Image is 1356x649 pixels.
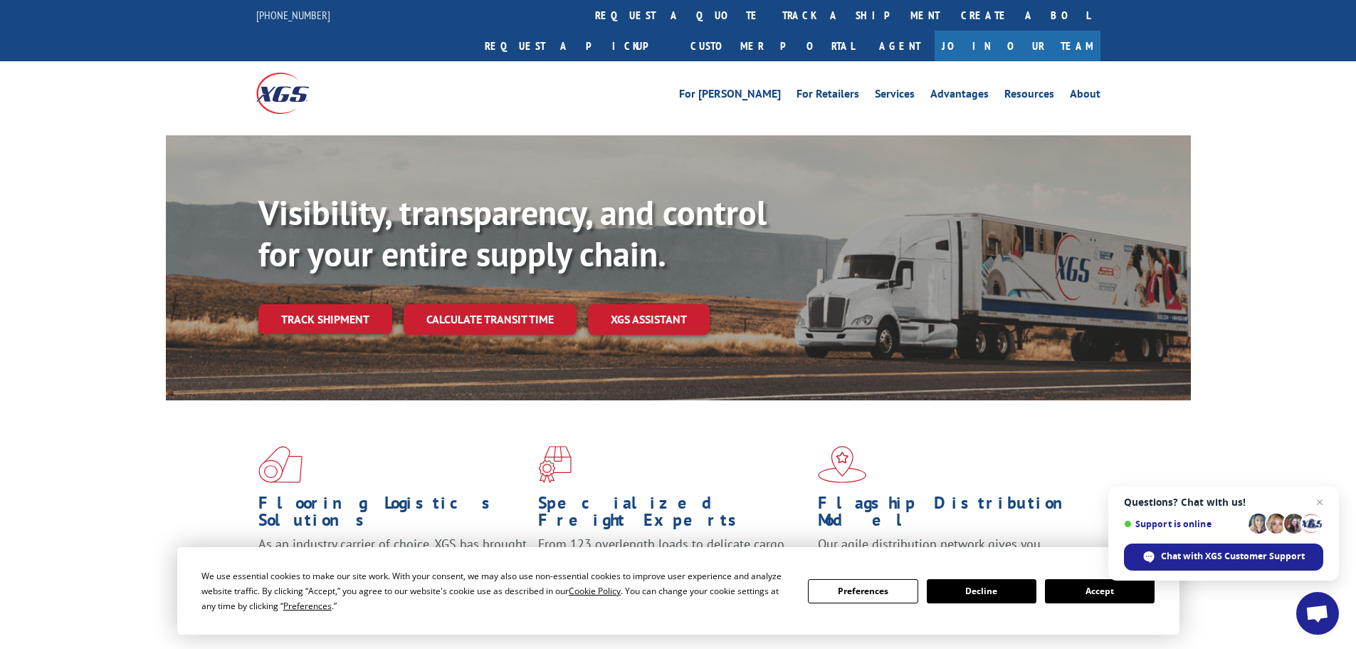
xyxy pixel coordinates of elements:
span: Preferences [283,600,332,612]
span: Chat with XGS Customer Support [1161,550,1305,563]
h1: Specialized Freight Experts [538,494,807,536]
button: Preferences [808,579,918,603]
h1: Flooring Logistics Solutions [258,494,527,536]
a: Agent [865,31,935,61]
a: Calculate transit time [404,304,577,335]
img: xgs-icon-total-supply-chain-intelligence-red [258,446,303,483]
a: Services [875,88,915,104]
a: Request a pickup [474,31,680,61]
a: About [1070,88,1100,104]
a: [PHONE_NUMBER] [256,8,330,22]
button: Accept [1045,579,1155,603]
span: Cookie Policy [569,585,621,597]
div: We use essential cookies to make our site work. With your consent, we may also use non-essential ... [201,568,791,613]
a: Open chat [1296,592,1339,635]
div: Cookie Consent Prompt [177,547,1179,635]
img: xgs-icon-flagship-distribution-model-red [818,446,867,483]
a: Resources [1004,88,1054,104]
a: Track shipment [258,304,392,334]
span: Support is online [1124,519,1244,529]
a: XGS ASSISTANT [588,304,710,335]
a: Advantages [930,88,989,104]
span: Chat with XGS Customer Support [1124,544,1323,571]
h1: Flagship Distribution Model [818,494,1087,536]
img: xgs-icon-focused-on-flooring-red [538,446,572,483]
a: For Retailers [797,88,859,104]
b: Visibility, transparency, and control for your entire supply chain. [258,190,767,276]
p: From 123 overlength loads to delicate cargo, our experienced staff knows the best way to move you... [538,536,807,599]
span: Our agile distribution network gives you nationwide inventory management on demand. [818,536,1080,569]
a: Join Our Team [935,31,1100,61]
a: Customer Portal [680,31,865,61]
span: As an industry carrier of choice, XGS has brought innovation and dedication to flooring logistics... [258,536,527,586]
button: Decline [927,579,1036,603]
a: For [PERSON_NAME] [679,88,781,104]
span: Questions? Chat with us! [1124,497,1323,508]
